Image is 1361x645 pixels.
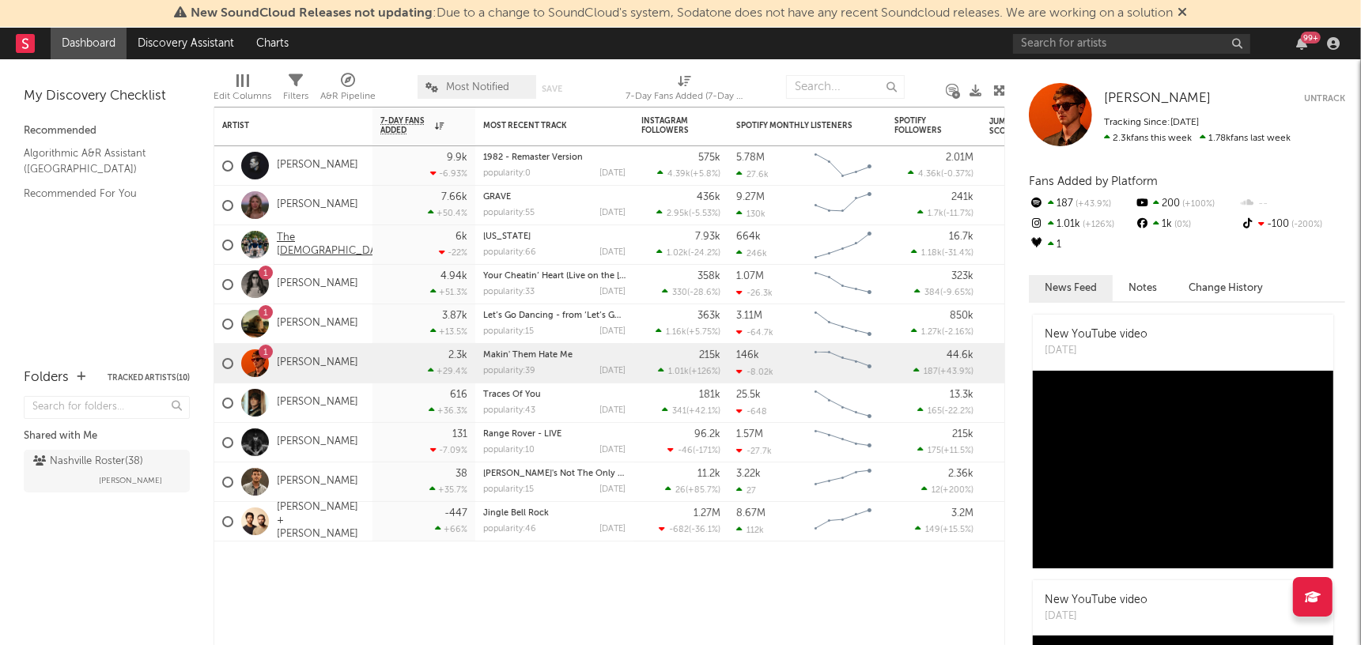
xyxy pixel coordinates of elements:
[599,525,626,534] div: [DATE]
[924,368,938,376] span: 187
[456,469,467,479] div: 38
[695,447,718,455] span: -171 %
[483,351,626,360] div: Makin' Them Hate Me
[989,315,1053,334] div: 42.6
[786,75,905,99] input: Search...
[698,311,720,321] div: 363k
[1178,7,1187,20] span: Dismiss
[456,232,467,242] div: 6k
[989,394,1053,413] div: 82.5
[452,429,467,439] div: 131
[657,168,720,179] div: ( )
[944,328,971,337] span: -2.16 %
[320,67,376,113] div: A&R Pipeline
[699,390,720,400] div: 181k
[666,328,686,337] span: 1.16k
[989,275,1053,294] div: 46.8
[483,193,626,202] div: GRAVE
[665,485,720,495] div: ( )
[277,277,358,291] a: [PERSON_NAME]
[24,185,174,202] a: Recommended For You
[944,407,971,416] span: -22.2 %
[697,192,720,202] div: 436k
[1134,194,1239,214] div: 200
[641,116,697,135] div: Instagram Followers
[698,469,720,479] div: 11.2k
[108,374,190,382] button: Tracked Artists(10)
[430,287,467,297] div: +51.3 %
[1180,200,1215,209] span: +100 %
[430,445,467,455] div: -7.09 %
[483,153,583,162] a: 1982 - Remaster Version
[951,271,973,281] div: 323k
[989,354,1053,373] div: 66.0
[1290,221,1323,229] span: -200 %
[483,288,535,296] div: popularity: 33
[736,248,767,258] div: 246k
[483,169,531,178] div: popularity: 0
[483,209,535,217] div: popularity: 55
[694,508,720,519] div: 1.27M
[911,247,973,258] div: ( )
[950,390,973,400] div: 13.3k
[921,249,942,258] span: 1.18k
[277,232,392,258] a: The [DEMOGRAPHIC_DATA]
[483,390,541,399] a: Traces Of You
[483,485,534,494] div: popularity: 15
[807,462,879,502] svg: Chart title
[736,406,767,417] div: -648
[667,445,720,455] div: ( )
[483,232,626,241] div: Tennessee
[689,407,718,416] span: +42.1 %
[1045,592,1147,609] div: New YouTube video
[1301,32,1321,43] div: 99 +
[24,145,174,177] a: Algorithmic A&R Assistant ([GEOGRAPHIC_DATA])
[1080,221,1114,229] span: +126 %
[989,157,1053,175] div: 45.4
[599,327,626,336] div: [DATE]
[913,366,973,376] div: ( )
[943,486,971,495] span: +200 %
[191,7,433,20] span: New SoundCloud Releases not updating
[450,390,467,400] div: 616
[951,508,973,519] div: 3.2M
[599,288,626,296] div: [DATE]
[222,121,341,130] div: Artist
[245,28,300,59] a: Charts
[1045,609,1147,624] div: [DATE]
[656,208,720,218] div: ( )
[277,475,358,488] a: [PERSON_NAME]
[1104,118,1199,127] span: Tracking Since: [DATE]
[921,485,973,495] div: ( )
[943,289,971,297] span: -9.65 %
[736,121,855,130] div: Spotify Monthly Listeners
[989,117,1029,136] div: Jump Score
[483,311,626,320] div: Let’s Go Dancing - from ‘Let’s Go Dancing’ the songs of Kevn Kinney
[483,406,535,415] div: popularity: 43
[277,317,358,330] a: [PERSON_NAME]
[483,272,720,281] a: Your Cheatin’ Heart (Live on the [PERSON_NAME], [DATE])
[1172,221,1191,229] span: 0 %
[1045,343,1147,359] div: [DATE]
[483,193,511,202] a: GRAVE
[807,383,879,423] svg: Chart title
[483,470,626,478] div: Snow's Not The Only Thing Falling
[667,249,688,258] span: 1.02k
[483,430,626,439] div: Range Rover - LIVE
[483,525,536,534] div: popularity: 46
[668,368,689,376] span: 1.01k
[943,526,971,534] span: +15.5 %
[483,121,602,130] div: Most Recent Track
[807,344,879,383] svg: Chart title
[435,524,467,534] div: +66 %
[599,485,626,494] div: [DATE]
[483,446,535,455] div: popularity: 10
[736,525,764,535] div: 112k
[736,390,761,400] div: 25.5k
[688,486,718,495] span: +85.7 %
[659,524,720,534] div: ( )
[428,208,467,218] div: +50.4 %
[915,524,973,534] div: ( )
[807,225,879,265] svg: Chart title
[667,170,690,179] span: 4.39k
